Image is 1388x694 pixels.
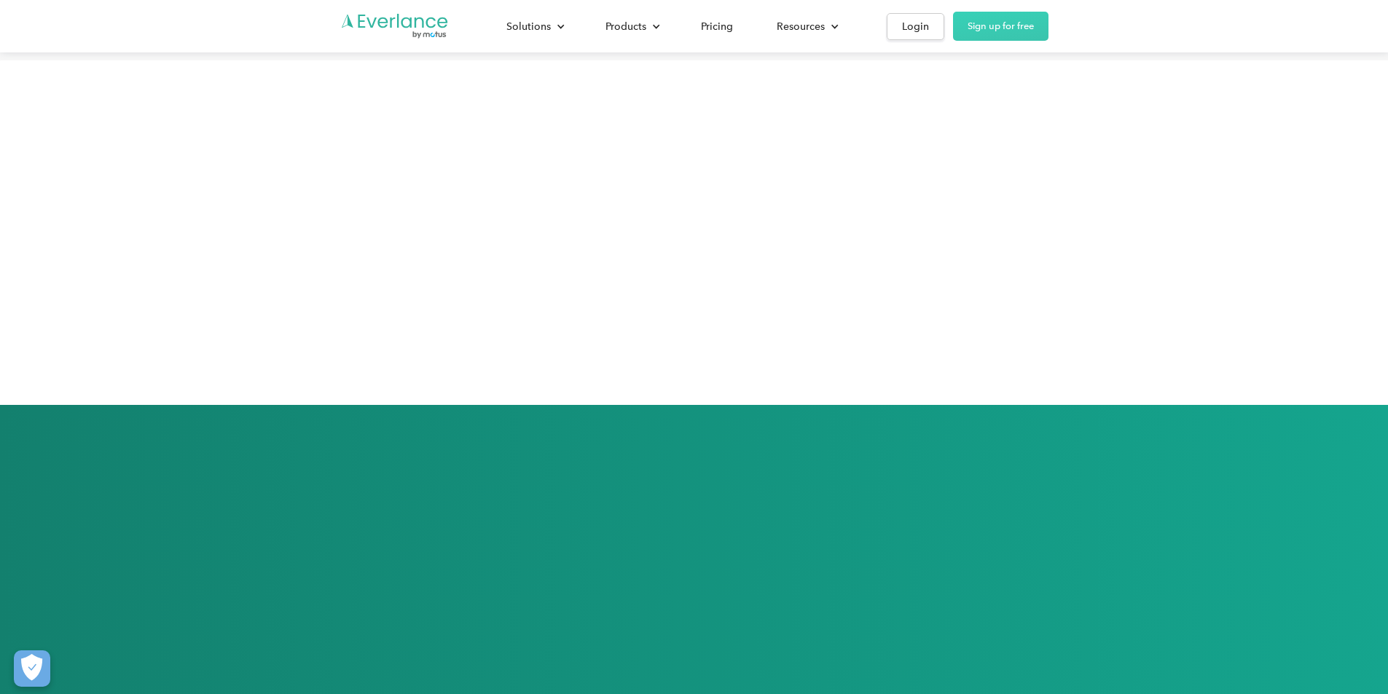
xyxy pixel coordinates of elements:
[506,17,551,36] div: Solutions
[591,14,672,39] div: Products
[605,17,646,36] div: Products
[492,14,576,39] div: Solutions
[340,12,450,40] a: Go to homepage
[701,17,733,36] div: Pricing
[887,13,944,40] a: Login
[953,12,1048,41] a: Sign up for free
[762,14,850,39] div: Resources
[686,14,748,39] a: Pricing
[14,650,50,687] button: Cookies Settings
[777,17,825,36] div: Resources
[902,17,929,36] div: Login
